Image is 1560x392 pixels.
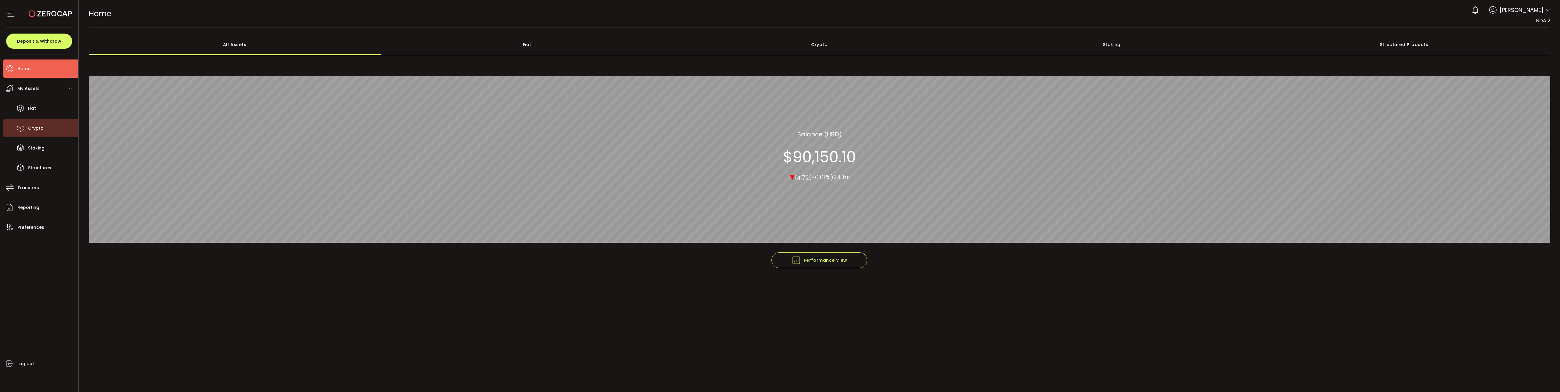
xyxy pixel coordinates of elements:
[795,173,809,182] span: 14.72
[89,8,111,19] span: Home
[797,129,842,138] section: Balance (USD)
[17,359,34,368] span: Log out
[17,223,44,232] span: Preferences
[783,148,856,166] section: $90,150.10
[6,34,72,49] button: Deposit & Withdraw
[1536,17,1550,24] span: NDA 2
[771,252,867,268] button: Performance View
[809,173,833,182] span: (-0.01%)
[17,39,61,43] span: Deposit & Withdraw
[17,183,39,192] span: Transfers
[17,203,39,212] span: Reporting
[966,34,1258,55] div: Staking
[381,34,673,55] div: Fiat
[1258,34,1551,55] div: Structured Products
[17,64,30,73] span: Home
[89,34,381,55] div: All Assets
[17,84,40,93] span: My Assets
[1489,326,1560,392] iframe: Chat Widget
[833,173,849,182] span: 24 hr
[1500,6,1544,14] span: [PERSON_NAME]
[790,170,795,183] span: ▾
[28,104,36,113] span: Fiat
[792,256,847,265] span: Performance View
[28,124,44,133] span: Crypto
[673,34,966,55] div: Crypto
[28,144,44,153] span: Staking
[28,164,51,172] span: Structures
